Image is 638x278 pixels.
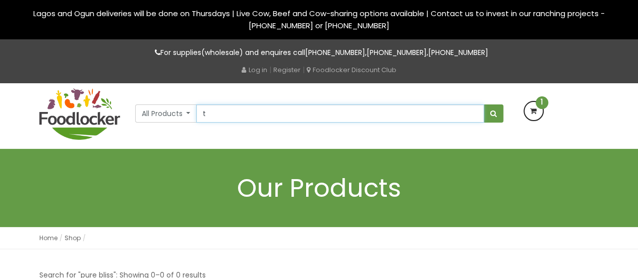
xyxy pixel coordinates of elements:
[536,96,548,109] span: 1
[305,47,365,58] a: [PHONE_NUMBER]
[39,88,120,140] img: FoodLocker
[242,65,267,75] a: Log in
[269,65,271,75] span: |
[367,47,427,58] a: [PHONE_NUMBER]
[303,65,305,75] span: |
[39,47,599,59] p: For supplies(wholesale) and enquires call , ,
[307,65,396,75] a: Foodlocker Discount Club
[39,174,599,202] h1: Our Products
[135,104,197,123] button: All Products
[65,234,81,242] a: Shop
[33,8,605,31] span: Lagos and Ogun deliveries will be done on Thursdays | Live Cow, Beef and Cow-sharing options avai...
[273,65,301,75] a: Register
[196,104,484,123] input: Search our variety of products
[428,47,488,58] a: [PHONE_NUMBER]
[39,234,57,242] a: Home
